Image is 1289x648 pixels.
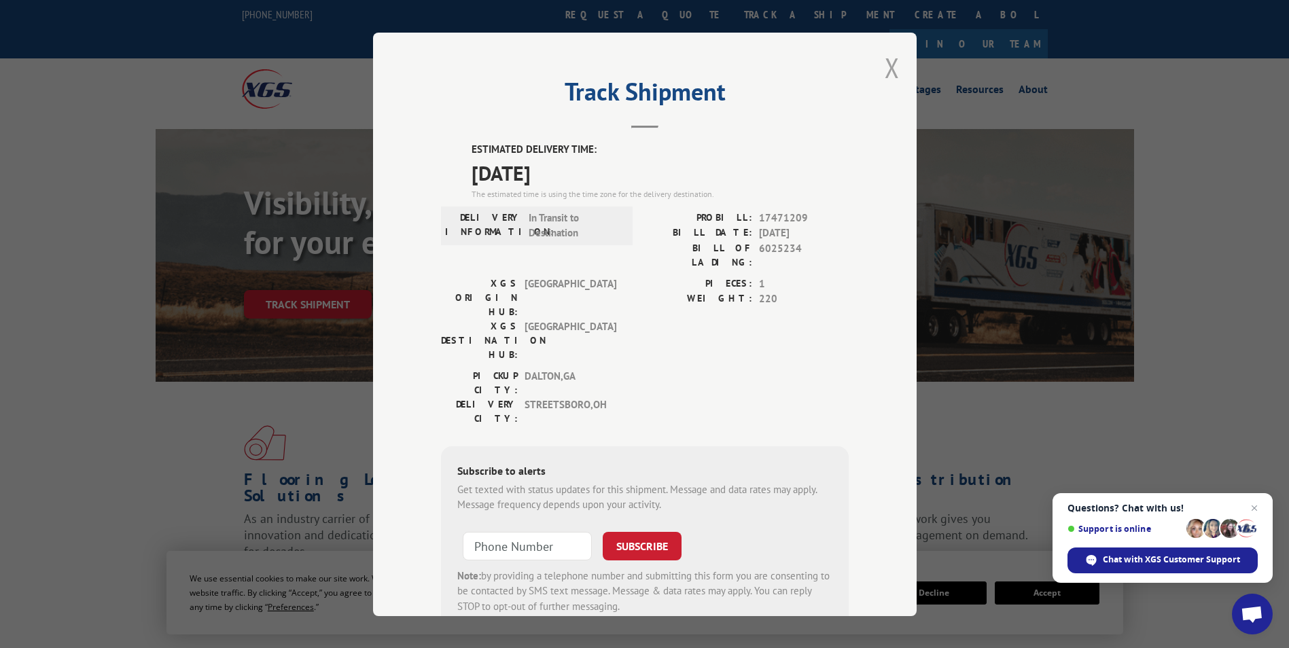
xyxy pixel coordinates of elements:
[525,319,616,361] span: [GEOGRAPHIC_DATA]
[463,531,592,560] input: Phone Number
[472,142,849,158] label: ESTIMATED DELIVERY TIME:
[645,291,752,307] label: WEIGHT:
[1232,594,1273,634] div: Open chat
[1246,500,1262,516] span: Close chat
[759,276,849,291] span: 1
[525,276,616,319] span: [GEOGRAPHIC_DATA]
[603,531,682,560] button: SUBSCRIBE
[441,276,518,319] label: XGS ORIGIN HUB:
[759,291,849,307] span: 220
[645,276,752,291] label: PIECES:
[457,482,832,512] div: Get texted with status updates for this shipment. Message and data rates may apply. Message frequ...
[525,368,616,397] span: DALTON , GA
[441,319,518,361] label: XGS DESTINATION HUB:
[1067,503,1258,514] span: Questions? Chat with us!
[441,368,518,397] label: PICKUP CITY:
[1103,554,1240,566] span: Chat with XGS Customer Support
[1067,524,1182,534] span: Support is online
[472,187,849,200] div: The estimated time is using the time zone for the delivery destination.
[441,397,518,425] label: DELIVERY CITY:
[885,50,900,86] button: Close modal
[759,210,849,226] span: 17471209
[1067,547,1258,573] div: Chat with XGS Customer Support
[525,397,616,425] span: STREETSBORO , OH
[445,210,522,240] label: DELIVERY INFORMATION:
[645,240,752,269] label: BILL OF LADING:
[457,568,832,614] div: by providing a telephone number and submitting this form you are consenting to be contacted by SM...
[759,226,849,241] span: [DATE]
[759,240,849,269] span: 6025234
[441,82,849,108] h2: Track Shipment
[457,462,832,482] div: Subscribe to alerts
[457,569,481,581] strong: Note:
[645,226,752,241] label: BILL DATE:
[472,157,849,187] span: [DATE]
[645,210,752,226] label: PROBILL:
[529,210,620,240] span: In Transit to Destination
